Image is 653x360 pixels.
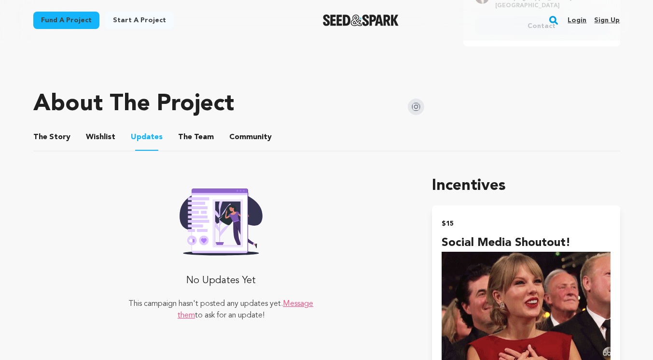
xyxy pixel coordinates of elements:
[178,300,314,319] a: Message them
[127,271,315,290] p: No Updates Yet
[442,234,610,252] h4: Social Media Shoutout!
[568,13,586,28] a: Login
[105,12,174,29] a: Start a project
[323,14,399,26] img: Seed&Spark Logo Dark Mode
[86,131,115,143] span: Wishlist
[127,298,315,321] p: This campaign hasn't posted any updates yet. to ask for an update!
[178,131,192,143] span: The
[178,131,214,143] span: Team
[229,131,272,143] span: Community
[323,14,399,26] a: Seed&Spark Homepage
[33,131,70,143] span: Story
[33,12,99,29] a: Fund a project
[408,99,424,115] img: Seed&Spark Instagram Icon
[172,182,270,256] img: Seed&Spark Rafiki Image
[594,13,620,28] a: Sign up
[33,93,234,116] h1: About The Project
[33,131,47,143] span: The
[432,174,620,198] h1: Incentives
[131,131,163,143] span: Updates
[442,217,610,230] h2: $15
